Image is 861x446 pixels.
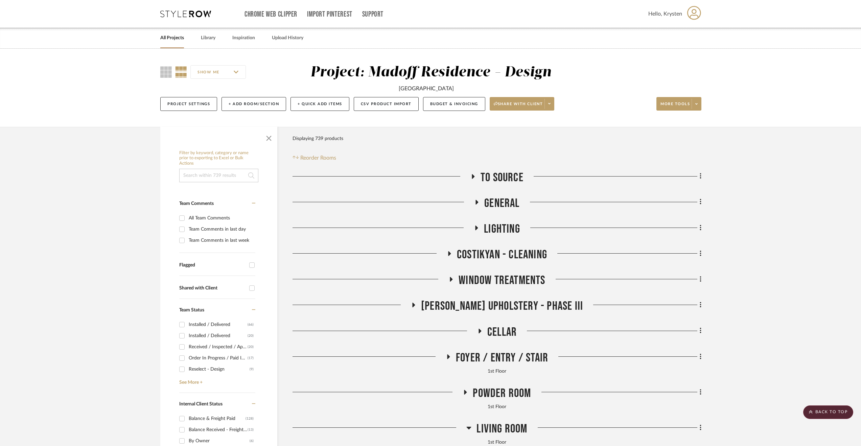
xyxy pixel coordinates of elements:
[189,319,248,330] div: Installed / Delivered
[293,368,701,375] div: 1st Floor
[473,386,531,401] span: Powder Room
[179,285,246,291] div: Shared with Client
[189,235,254,246] div: Team Comments in last week
[248,319,254,330] div: (66)
[246,413,254,424] div: (128)
[189,353,248,363] div: Order In Progress / Paid In Full w/ Freight, No Balance due
[160,33,184,43] a: All Projects
[179,308,204,312] span: Team Status
[307,11,352,17] a: Import Pinterest
[189,224,254,235] div: Team Comments in last day
[459,273,545,288] span: Window Treatments
[262,130,276,144] button: Close
[189,424,248,435] div: Balance Received - Freight Due
[300,154,336,162] span: Reorder Rooms
[178,375,255,385] a: See More +
[476,422,527,436] span: Living Room
[179,169,258,182] input: Search within 739 results
[399,85,454,93] div: [GEOGRAPHIC_DATA]
[484,196,519,211] span: General
[490,97,555,111] button: Share with client
[494,101,543,112] span: Share with client
[293,154,336,162] button: Reorder Rooms
[179,262,246,268] div: Flagged
[189,413,246,424] div: Balance & Freight Paid
[648,10,682,18] span: Hello, Krysten
[481,170,523,185] span: To Source
[293,403,701,411] div: 1st Floor
[248,342,254,352] div: (20)
[179,201,214,206] span: Team Comments
[189,330,248,341] div: Installed / Delivered
[656,97,701,111] button: More tools
[272,33,303,43] a: Upload History
[660,101,690,112] span: More tools
[201,33,215,43] a: Library
[248,330,254,341] div: (20)
[245,11,297,17] a: Chrome Web Clipper
[290,97,349,111] button: + Quick Add Items
[423,97,485,111] button: Budget & Invoicing
[362,11,383,17] a: Support
[248,353,254,363] div: (17)
[803,405,853,419] scroll-to-top-button: BACK TO TOP
[456,351,548,365] span: Foyer / Entry / Stair
[222,97,286,111] button: + Add Room/Section
[189,342,248,352] div: Received / Inspected / Approved
[189,364,250,375] div: Reselect - Design
[179,402,223,406] span: Internal Client Status
[189,213,254,224] div: All Team Comments
[421,299,583,313] span: [PERSON_NAME] Upholstery - Phase III
[250,364,254,375] div: (9)
[457,248,547,262] span: Costikyan - Cleaning
[354,97,419,111] button: CSV Product Import
[310,65,552,79] div: Project: Madoff Residence - Design
[293,132,343,145] div: Displaying 739 products
[487,325,517,339] span: Cellar
[160,97,217,111] button: Project Settings
[484,222,520,236] span: Lighting
[179,150,258,166] h6: Filter by keyword, category or name prior to exporting to Excel or Bulk Actions
[232,33,255,43] a: Inspiration
[248,424,254,435] div: (13)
